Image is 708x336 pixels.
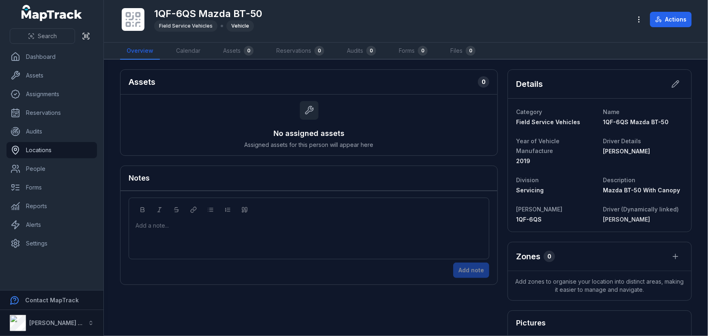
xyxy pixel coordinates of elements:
[516,157,530,164] span: 2019
[444,43,482,60] a: Files0
[603,118,669,125] span: 1QF-6QS Mazda BT-50
[6,179,97,196] a: Forms
[466,46,476,56] div: 0
[129,172,150,184] h3: Notes
[270,43,331,60] a: Reservations0
[170,43,207,60] a: Calendar
[340,43,383,60] a: Audits0
[159,23,213,29] span: Field Service Vehicles
[508,271,691,300] span: Add zones to organise your location into distinct areas, making it easier to manage and navigate.
[6,86,97,102] a: Assignments
[120,43,160,60] a: Overview
[603,215,683,224] a: [PERSON_NAME]
[544,251,555,262] div: 0
[516,108,542,115] span: Category
[6,105,97,121] a: Reservations
[273,128,344,139] h3: No assigned assets
[6,123,97,140] a: Audits
[217,43,260,60] a: Assets0
[129,76,155,88] h2: Assets
[6,142,97,158] a: Locations
[6,67,97,84] a: Assets
[10,28,75,44] button: Search
[650,12,692,27] button: Actions
[516,317,546,329] h3: Pictures
[314,46,324,56] div: 0
[516,177,539,183] span: Division
[603,148,650,155] span: [PERSON_NAME]
[38,32,57,40] span: Search
[603,138,641,144] span: Driver Details
[366,46,376,56] div: 0
[6,49,97,65] a: Dashboard
[516,78,543,90] h2: Details
[29,319,86,326] strong: [PERSON_NAME] Air
[516,187,544,194] span: Servicing
[603,187,680,194] span: Mazda BT-50 With Canopy
[6,161,97,177] a: People
[516,216,542,223] span: 1QF-6QS
[6,198,97,214] a: Reports
[154,7,262,20] h1: 1QF-6QS Mazda BT-50
[603,108,620,115] span: Name
[418,46,428,56] div: 0
[25,297,79,304] strong: Contact MapTrack
[245,141,374,149] span: Assigned assets for this person will appear here
[6,217,97,233] a: Alerts
[516,118,580,125] span: Field Service Vehicles
[516,251,540,262] h2: Zones
[603,206,679,213] span: Driver (Dynamically linked)
[22,5,82,21] a: MapTrack
[478,76,489,88] div: 0
[516,138,560,154] span: Year of Vehicle Manufacture
[392,43,434,60] a: Forms0
[516,206,562,213] span: [PERSON_NAME]
[226,20,254,32] div: Vehicle
[6,235,97,252] a: Settings
[603,177,635,183] span: Description
[244,46,254,56] div: 0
